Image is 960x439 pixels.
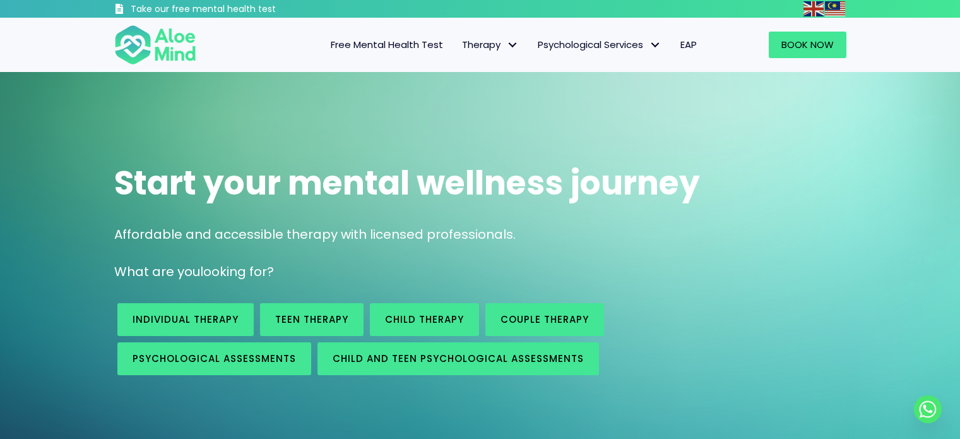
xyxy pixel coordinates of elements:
[370,303,479,336] a: Child Therapy
[671,32,706,58] a: EAP
[200,263,274,280] span: looking for?
[117,342,311,375] a: Psychological assessments
[646,36,665,54] span: Psychological Services: submenu
[769,32,846,58] a: Book Now
[385,313,464,326] span: Child Therapy
[114,160,700,206] span: Start your mental wellness journey
[504,36,522,54] span: Therapy: submenu
[528,32,671,58] a: Psychological ServicesPsychological Services: submenu
[825,1,846,16] a: Malay
[133,313,239,326] span: Individual therapy
[803,1,825,16] a: English
[680,38,697,51] span: EAP
[501,313,589,326] span: Couple therapy
[538,38,661,51] span: Psychological Services
[131,3,343,16] h3: Take our free mental health test
[825,1,845,16] img: ms
[114,24,196,66] img: Aloe mind Logo
[333,352,584,365] span: Child and Teen Psychological assessments
[914,395,942,423] a: Whatsapp
[331,38,443,51] span: Free Mental Health Test
[803,1,824,16] img: en
[114,3,343,18] a: Take our free mental health test
[213,32,706,58] nav: Menu
[317,342,599,375] a: Child and Teen Psychological assessments
[133,352,296,365] span: Psychological assessments
[321,32,453,58] a: Free Mental Health Test
[275,313,348,326] span: Teen Therapy
[485,303,604,336] a: Couple therapy
[114,263,200,280] span: What are you
[117,303,254,336] a: Individual therapy
[781,38,834,51] span: Book Now
[462,38,519,51] span: Therapy
[260,303,364,336] a: Teen Therapy
[114,226,846,244] p: Affordable and accessible therapy with licensed professionals.
[453,32,528,58] a: TherapyTherapy: submenu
